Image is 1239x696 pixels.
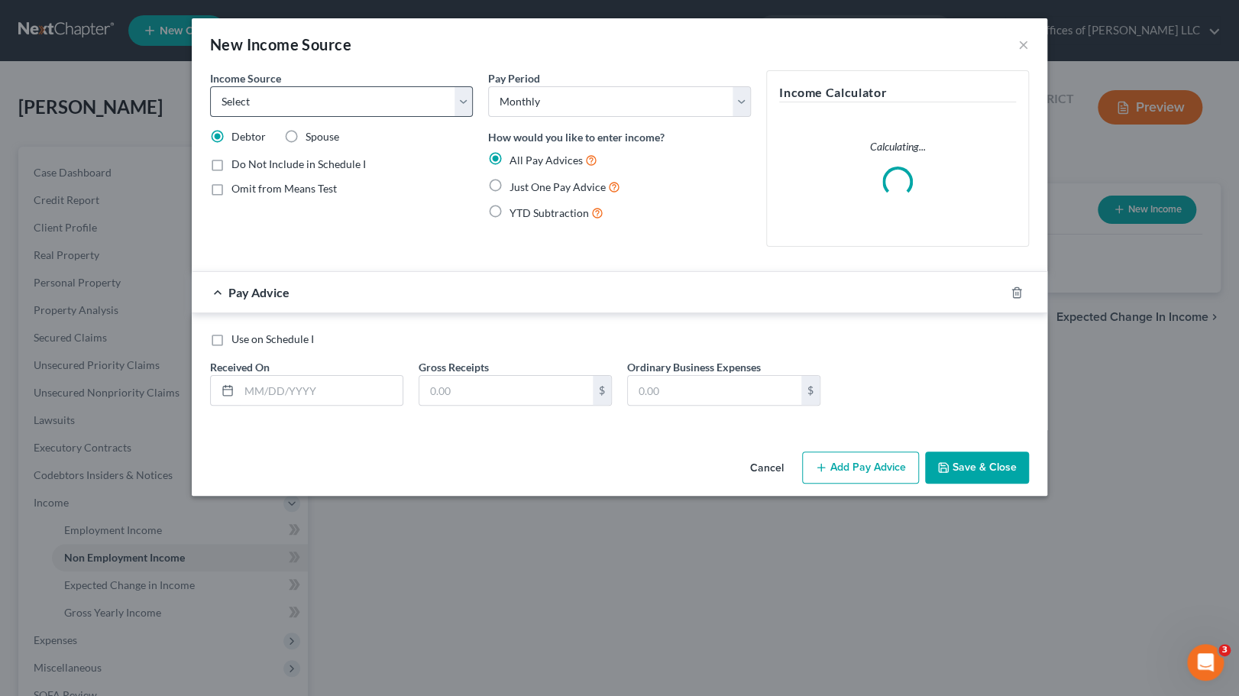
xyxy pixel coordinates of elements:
h5: Income Calculator [779,83,1016,102]
span: Received On [210,361,270,374]
span: All Pay Advices [510,154,583,167]
span: Omit from Means Test [231,182,337,195]
label: Pay Period [488,70,540,86]
span: Do Not Include in Schedule I [231,157,366,170]
div: New Income Source [210,34,351,55]
input: 0.00 [628,376,801,405]
p: Calculating... [779,139,1016,154]
span: 3 [1218,644,1231,656]
div: $ [593,376,611,405]
button: Cancel [738,453,796,484]
iframe: Intercom live chat [1187,644,1224,681]
input: 0.00 [419,376,593,405]
span: Debtor [231,130,266,143]
span: Pay Advice [228,285,290,299]
span: Use on Schedule I [231,332,314,345]
label: Ordinary Business Expenses [627,359,761,375]
span: Just One Pay Advice [510,180,606,193]
input: MM/DD/YYYY [239,376,403,405]
button: × [1018,35,1029,53]
button: Save & Close [925,452,1029,484]
span: Income Source [210,72,281,85]
label: Gross Receipts [419,359,489,375]
label: How would you like to enter income? [488,129,665,145]
div: $ [801,376,820,405]
span: Spouse [306,130,339,143]
span: YTD Subtraction [510,206,589,219]
button: Add Pay Advice [802,452,919,484]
